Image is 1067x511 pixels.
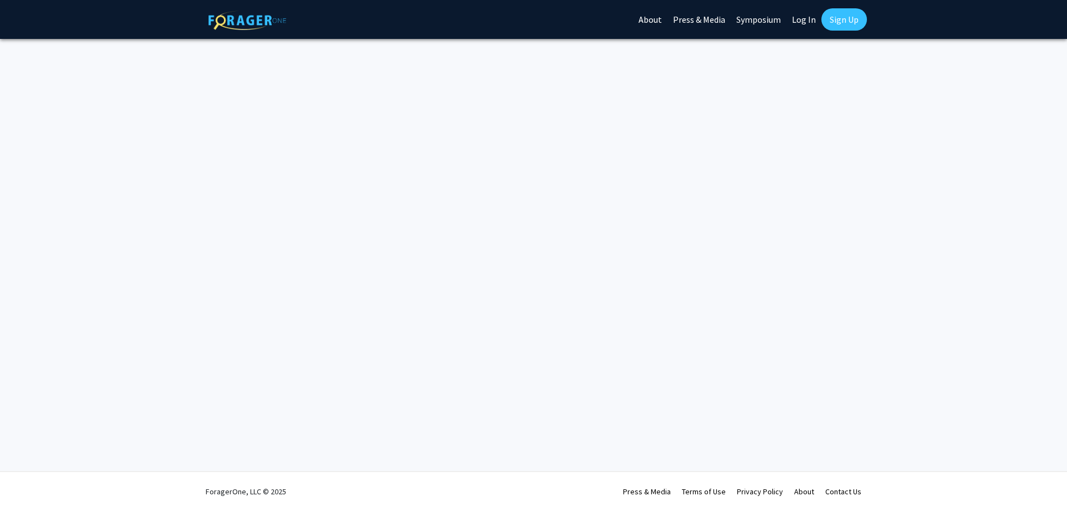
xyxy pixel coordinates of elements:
[682,487,726,497] a: Terms of Use
[208,11,286,30] img: ForagerOne Logo
[825,487,861,497] a: Contact Us
[206,472,286,511] div: ForagerOne, LLC © 2025
[623,487,671,497] a: Press & Media
[794,487,814,497] a: About
[737,487,783,497] a: Privacy Policy
[821,8,867,31] a: Sign Up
